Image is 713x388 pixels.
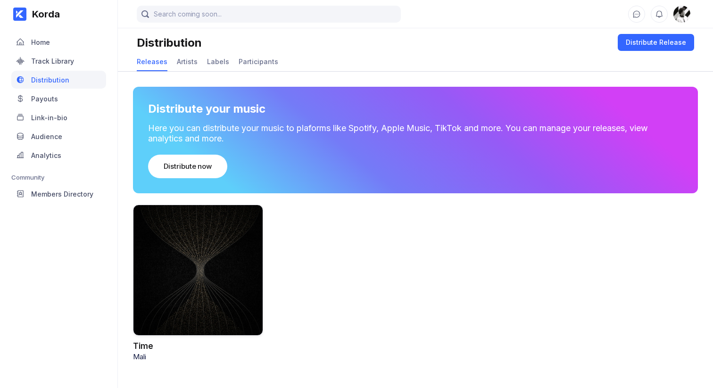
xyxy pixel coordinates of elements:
[133,341,153,351] a: Time
[31,114,67,122] div: Link-in-bio
[11,52,106,71] a: Track Library
[26,8,60,20] div: Korda
[177,53,198,71] a: Artists
[11,127,106,146] a: Audience
[626,38,686,47] div: Distribute Release
[207,53,229,71] a: Labels
[11,90,106,108] a: Payouts
[618,34,694,51] button: Distribute Release
[207,58,229,66] div: Labels
[31,76,69,84] div: Distribution
[239,58,278,66] div: Participants
[11,33,106,52] a: Home
[137,6,401,23] input: Search coming soon...
[31,57,74,65] div: Track Library
[673,6,690,23] img: 160x160
[177,58,198,66] div: Artists
[31,151,61,159] div: Analytics
[11,108,106,127] a: Link-in-bio
[148,102,265,116] div: Distribute your music
[11,185,106,204] a: Members Directory
[11,146,106,165] a: Analytics
[31,132,62,140] div: Audience
[673,6,690,23] div: Mali McCalla
[239,53,278,71] a: Participants
[11,173,106,181] div: Community
[137,53,167,71] a: Releases
[137,58,167,66] div: Releases
[31,190,93,198] div: Members Directory
[133,352,263,361] div: Mali
[164,162,212,171] div: Distribute now
[31,95,58,103] div: Payouts
[148,123,683,143] div: Here you can distribute your music to plaforms like Spotify, Apple Music, TikTok and more. You ca...
[148,155,227,178] button: Distribute now
[31,38,50,46] div: Home
[11,71,106,90] a: Distribution
[137,36,202,50] div: Distribution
